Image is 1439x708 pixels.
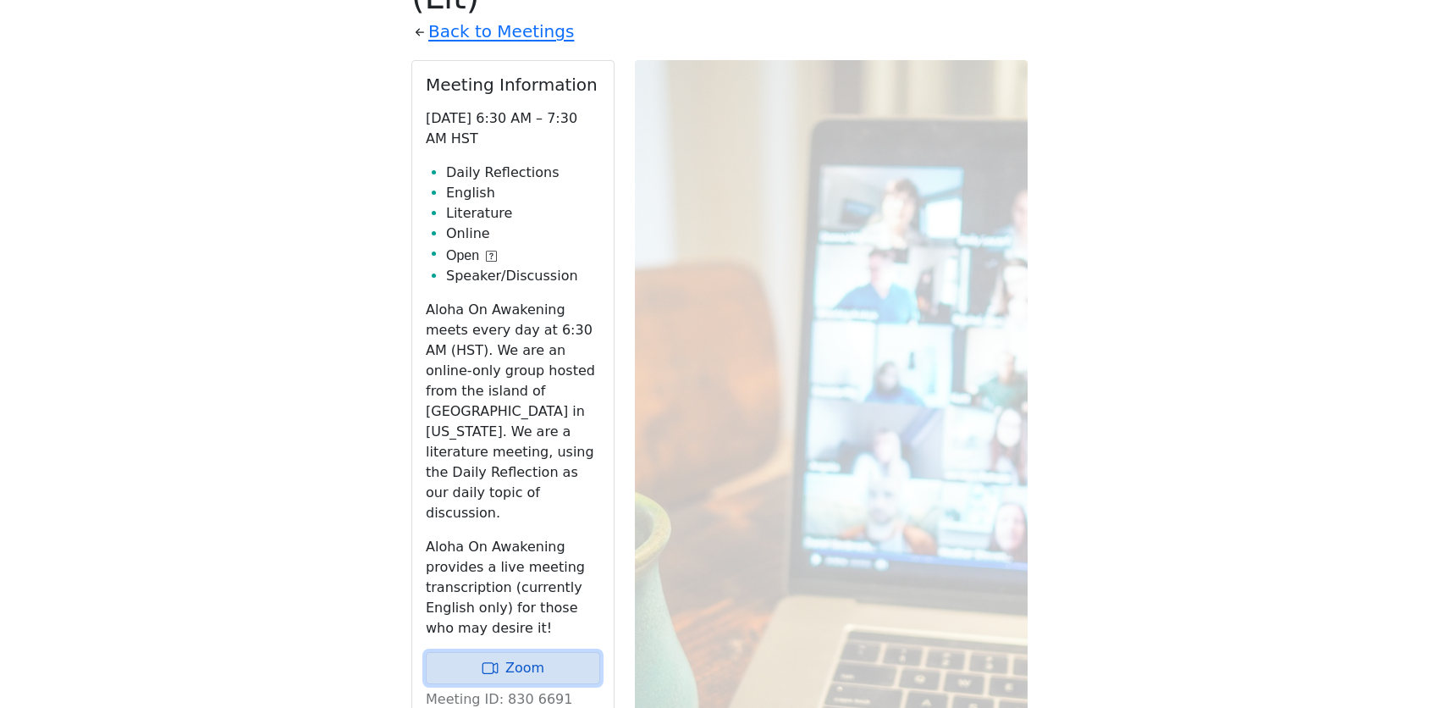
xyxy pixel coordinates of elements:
li: English [446,183,600,203]
span: Open [446,246,479,266]
li: Online [446,224,600,244]
a: Back to Meetings [428,17,574,47]
p: [DATE] 6:30 AM – 7:30 AM HST [426,108,600,149]
h2: Meeting Information [426,75,600,95]
li: Speaker/Discussion [446,266,600,286]
li: Literature [446,203,600,224]
p: Aloha On Awakening provides a live meeting transcription (currently English only) for those who m... [426,537,600,639]
button: Open [446,246,497,266]
p: Aloha On Awakening meets every day at 6:30 AM (HST). We are an online-only group hosted from the ... [426,300,600,523]
a: Zoom [426,652,600,684]
li: Daily Reflections [446,163,600,183]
